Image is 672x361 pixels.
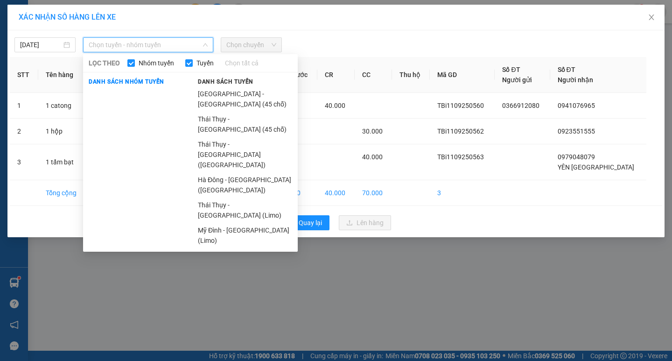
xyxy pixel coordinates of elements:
[7,38,17,45] span: Gửi
[225,58,259,68] a: Chọn tất cả
[299,218,322,228] span: Quay lại
[27,24,29,32] span: -
[558,76,593,84] span: Người nhận
[192,86,298,112] li: [GEOGRAPHIC_DATA] - [GEOGRAPHIC_DATA] (45 chỗ)
[19,13,116,21] span: XÁC NHẬN SỐ HÀNG LÊN XE
[502,66,520,73] span: Số ĐT
[437,127,484,135] span: TBi1109250562
[192,137,298,172] li: Thái Thụy - [GEOGRAPHIC_DATA] ([GEOGRAPHIC_DATA])
[192,112,298,137] li: Thái Thụy - [GEOGRAPHIC_DATA] (45 chỗ)
[502,102,539,109] span: 0366912080
[339,215,391,230] button: uploadLên hàng
[20,40,62,50] input: 11/09/2025
[10,119,38,144] td: 2
[192,172,298,198] li: Hà Đông - [GEOGRAPHIC_DATA] ([GEOGRAPHIC_DATA])
[558,66,575,73] span: Số ĐT
[193,58,217,68] span: Tuyến
[226,38,276,52] span: Chọn chuyến
[281,215,329,230] button: rollbackQuay lại
[27,34,114,58] span: VP [PERSON_NAME] -
[10,93,38,119] td: 1
[325,102,345,109] span: 40.000
[203,42,208,48] span: down
[10,57,38,93] th: STT
[437,153,484,161] span: TBi1109250563
[355,180,392,206] td: 70.000
[502,76,532,84] span: Người gửi
[558,153,595,161] span: 0979048079
[10,144,38,180] td: 3
[192,78,259,86] span: Danh sách tuyến
[638,5,665,31] button: Close
[558,163,634,171] span: YÊN [GEOGRAPHIC_DATA]
[27,63,126,79] span: YÊN [GEOGRAPHIC_DATA] -
[89,38,208,52] span: Chọn tuyến - nhóm tuyến
[558,102,595,109] span: 0941076965
[362,153,383,161] span: 40.000
[648,14,655,21] span: close
[89,58,120,68] span: LỌC THEO
[27,34,114,58] span: 14 [PERSON_NAME], [PERSON_NAME]
[38,93,86,119] td: 1 catong
[317,57,355,93] th: CR
[55,14,86,21] strong: HOTLINE :
[192,198,298,223] li: Thái Thụy - [GEOGRAPHIC_DATA] (Limo)
[135,58,178,68] span: Nhóm tuyến
[38,144,86,180] td: 1 tấm bạt
[83,78,170,86] span: Danh sách nhóm tuyến
[317,180,355,206] td: 40.000
[355,57,392,93] th: CC
[437,102,484,109] span: TBi1109250560
[430,180,495,206] td: 3
[430,57,495,93] th: Mã GD
[192,223,298,248] li: Mỹ Đình - [GEOGRAPHIC_DATA] (Limo)
[38,180,86,206] td: Tổng cộng
[362,127,383,135] span: 30.000
[20,5,120,12] strong: CÔNG TY VẬN TẢI ĐỨC TRƯỞNG
[38,57,86,93] th: Tên hàng
[392,57,430,93] th: Thu hộ
[558,127,595,135] span: 0923551555
[38,119,86,144] td: 1 hộp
